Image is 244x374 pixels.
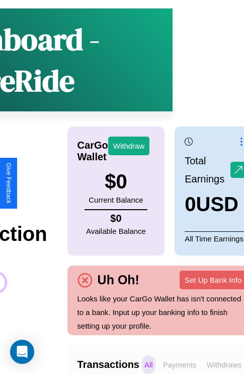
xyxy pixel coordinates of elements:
h3: $ 0 [89,170,143,193]
p: Available Balance [86,224,146,238]
h4: $ 0 [86,213,146,224]
p: Total Earnings [185,152,230,188]
p: Payments [160,355,199,374]
div: Open Intercom Messenger [10,340,34,364]
div: Give Feedback [5,163,12,204]
h4: CarGo Wallet [77,140,108,163]
h4: Uh Oh! [93,273,144,287]
p: All [142,355,155,374]
p: Current Balance [89,193,143,207]
h4: Transactions [77,359,139,370]
p: Withdraws [204,355,244,374]
button: Withdraw [108,137,150,155]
